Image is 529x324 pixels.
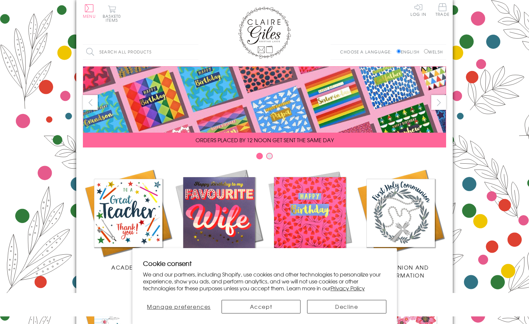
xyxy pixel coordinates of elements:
[424,49,428,53] input: Welsh
[83,168,174,271] a: Academic
[143,259,386,268] h2: Cookie consent
[331,284,365,292] a: Privacy Policy
[103,5,121,22] button: Basket0 items
[83,13,96,19] span: Menu
[143,271,386,291] p: We and our partners, including Shopify, use cookies and other technologies to personalize your ex...
[143,300,215,313] button: Manage preferences
[238,7,291,59] img: Claire Giles Greetings Cards
[192,45,198,59] input: Search
[307,300,386,313] button: Decline
[106,13,121,23] span: 0 items
[174,168,264,271] a: New Releases
[264,168,355,271] a: Birthdays
[222,300,300,313] button: Accept
[355,168,446,279] a: Communion and Confirmation
[83,4,96,18] button: Menu
[256,153,263,159] button: Carousel Page 1 (Current Slide)
[83,152,446,163] div: Carousel Pagination
[147,303,211,310] span: Manage preferences
[424,49,443,55] label: Welsh
[436,3,449,17] a: Trade
[436,3,449,16] span: Trade
[266,153,273,159] button: Carousel Page 2
[111,263,145,271] span: Academic
[373,263,429,279] span: Communion and Confirmation
[397,49,401,53] input: English
[83,95,98,110] button: prev
[195,136,334,144] span: ORDERS PLACED BY 12 NOON GET SENT THE SAME DAY
[397,49,423,55] label: English
[410,3,426,16] a: Log In
[83,45,198,59] input: Search all products
[431,95,446,110] button: next
[340,49,395,55] p: Choose a language:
